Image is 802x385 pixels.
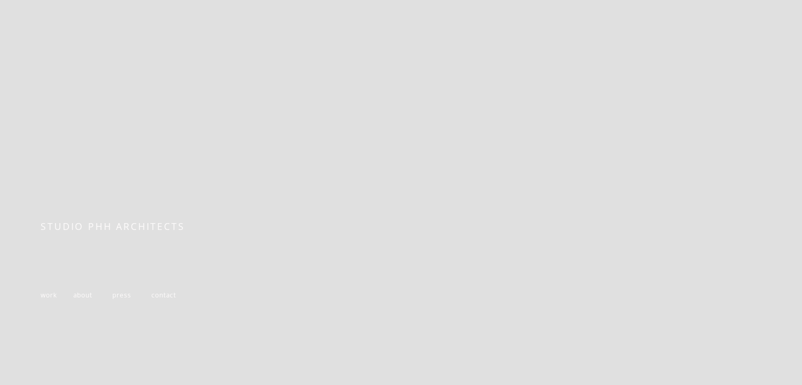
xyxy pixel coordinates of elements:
[151,291,176,300] a: contact
[73,291,92,300] a: about
[41,220,185,233] span: STUDIO PHH ARCHITECTS
[41,291,56,300] a: work
[112,291,131,300] a: press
